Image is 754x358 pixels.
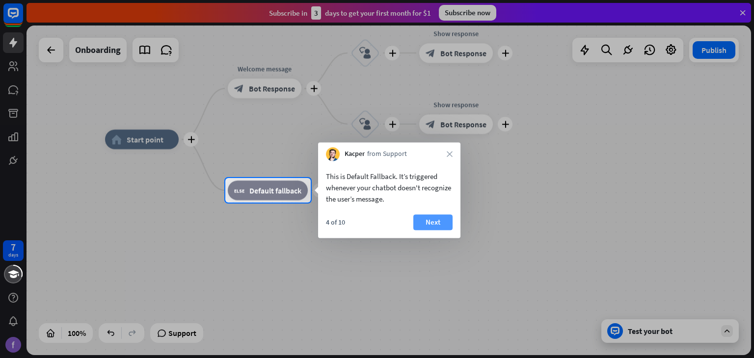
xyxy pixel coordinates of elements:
[249,185,301,195] span: Default fallback
[326,171,453,205] div: This is Default Fallback. It’s triggered whenever your chatbot doesn't recognize the user’s message.
[8,4,37,33] button: Open LiveChat chat widget
[413,214,453,230] button: Next
[326,218,345,227] div: 4 of 10
[345,150,365,159] span: Kacper
[447,151,453,157] i: close
[367,150,407,159] span: from Support
[234,185,244,195] i: block_fallback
